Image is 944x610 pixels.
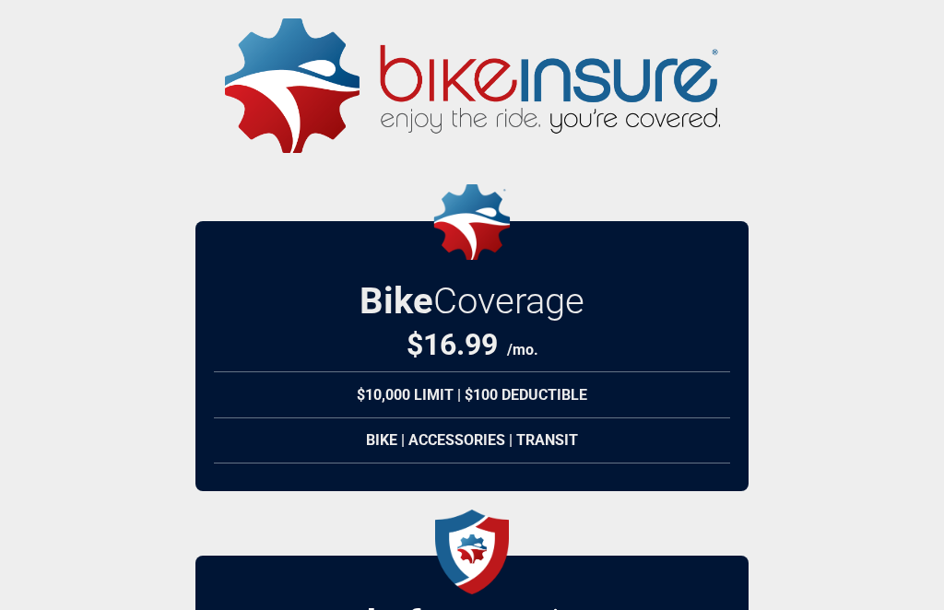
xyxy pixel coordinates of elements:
span: /mo. [507,341,538,358]
div: Bike | Accessories | Transit [214,417,730,463]
h2: Bike [360,279,584,323]
div: $10,000 Limit | $100 Deductible [214,371,730,418]
div: $16.99 [407,327,538,362]
span: Coverage [433,279,584,323]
